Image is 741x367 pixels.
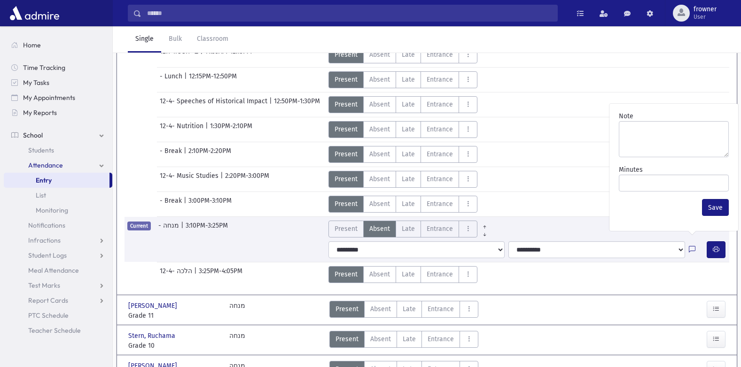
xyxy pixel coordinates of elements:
span: | [200,46,205,63]
span: Current [127,222,151,230]
span: Absent [369,149,390,159]
span: 12ב- הסטוריה [160,46,200,63]
span: Present [335,50,358,60]
span: PTC Schedule [28,311,69,320]
a: Monitoring [4,203,112,218]
span: Absent [369,174,390,184]
span: Late [402,50,415,60]
span: 12:50PM-1:30PM [274,96,320,113]
span: Absent [369,124,390,134]
span: Entrance [427,75,453,84]
span: 12-4- הלכה [160,266,194,283]
span: | [194,266,199,283]
div: AttTypes [328,71,477,88]
label: Minutes [619,165,643,175]
a: My Reports [4,105,112,120]
span: Present [335,304,359,314]
div: AttTypes [329,331,478,351]
span: Late [403,304,416,314]
div: מנחה [229,301,245,321]
span: Entrance [427,199,453,209]
span: List [36,191,46,199]
span: Late [402,99,415,109]
span: | [184,71,189,88]
div: AttTypes [328,196,477,213]
a: All Prior [477,221,492,228]
span: Student Logs [28,251,67,260]
span: 1:30PM-2:10PM [210,121,252,138]
a: Test Marks [4,278,112,293]
span: Present [335,124,358,134]
span: Present [335,199,358,209]
span: Entrance [427,50,453,60]
a: Meal Attendance [4,263,112,278]
span: Entrance [427,99,453,109]
div: AttTypes [328,171,477,188]
span: Grade 10 [128,341,220,351]
span: Absent [369,199,390,209]
span: | [184,146,188,163]
span: | [181,221,186,237]
span: Late [403,334,416,344]
span: 3:00PM-3:10PM [188,196,232,213]
span: Attendance [28,161,63,169]
span: - Lunch [160,71,184,88]
span: My Reports [23,108,57,117]
span: My Tasks [23,78,49,87]
span: 2:20PM-3:00PM [225,171,269,188]
span: 12:15PM-12:50PM [189,71,237,88]
span: User [694,13,717,21]
span: Entry [36,176,52,184]
a: Students [4,143,112,158]
span: Present [335,149,358,159]
span: Absent [369,75,390,84]
span: 12-4- Speeches of Historical Impact [160,96,269,113]
span: My Appointments [23,93,75,102]
a: Classroom [189,26,236,53]
div: AttTypes [328,96,477,113]
span: Absent [369,224,390,234]
span: Infractions [28,236,61,245]
div: AttTypes [328,46,477,63]
a: PTC Schedule [4,308,112,323]
span: Test Marks [28,281,60,290]
span: Students [28,146,54,154]
a: My Appointments [4,90,112,105]
span: 11:35AM-12:15PM [205,46,252,63]
a: Infractions [4,233,112,248]
span: School [23,131,43,139]
span: Present [335,174,358,184]
img: AdmirePro [8,4,62,23]
span: Absent [369,99,390,109]
span: 2:10PM-2:20PM [188,146,231,163]
div: AttTypes [328,221,492,237]
span: Late [402,224,415,234]
span: | [269,96,274,113]
span: | [184,196,188,213]
span: Entrance [427,174,453,184]
a: Entry [4,173,109,188]
span: - מנחה [158,221,181,237]
a: Single [128,26,161,53]
div: AttTypes [328,266,477,283]
label: Note [619,111,633,121]
span: 12-4- Music Studies [160,171,220,188]
span: - Break [160,196,184,213]
a: Home [4,38,112,53]
span: Late [402,269,415,279]
div: AttTypes [328,121,477,138]
span: Late [402,199,415,209]
button: Save [702,199,729,216]
span: Grade 11 [128,311,220,321]
span: Present [335,224,358,234]
span: Present [335,334,359,344]
span: Entrance [427,224,453,234]
span: Late [402,174,415,184]
span: Absent [369,50,390,60]
span: Entrance [427,269,453,279]
span: 3:10PM-3:25PM [186,221,228,237]
span: Teacher Schedule [28,326,81,335]
a: All Later [477,228,492,236]
a: My Tasks [4,75,112,90]
span: Absent [370,304,391,314]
